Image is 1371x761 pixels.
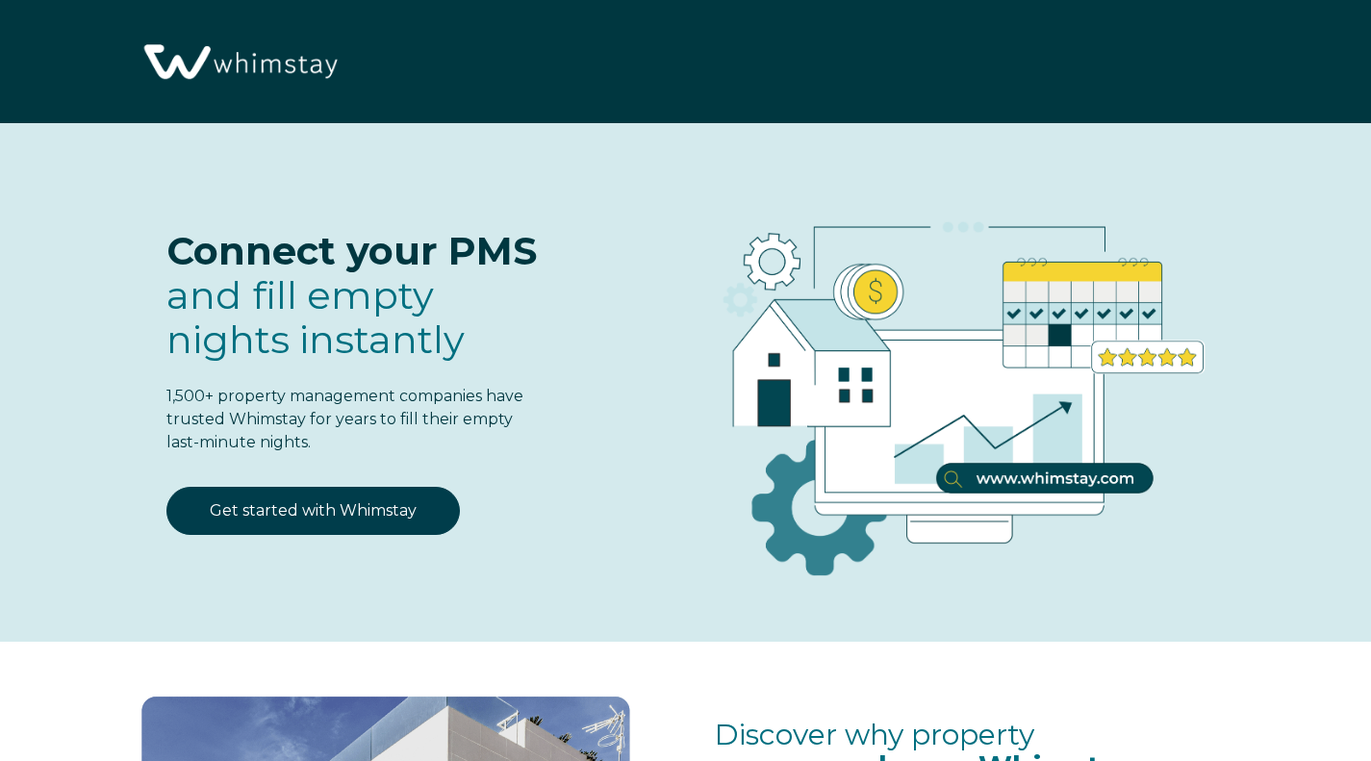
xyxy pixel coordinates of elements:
span: 1,500+ property management companies have trusted Whimstay for years to fill their empty last-min... [166,387,523,451]
img: RBO Ilustrations-03 [614,162,1291,606]
span: Connect your PMS [166,227,537,274]
span: fill empty nights instantly [166,271,465,363]
img: Whimstay Logo-02 1 [135,10,343,116]
span: and [166,271,465,363]
a: Get started with Whimstay [166,487,460,535]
